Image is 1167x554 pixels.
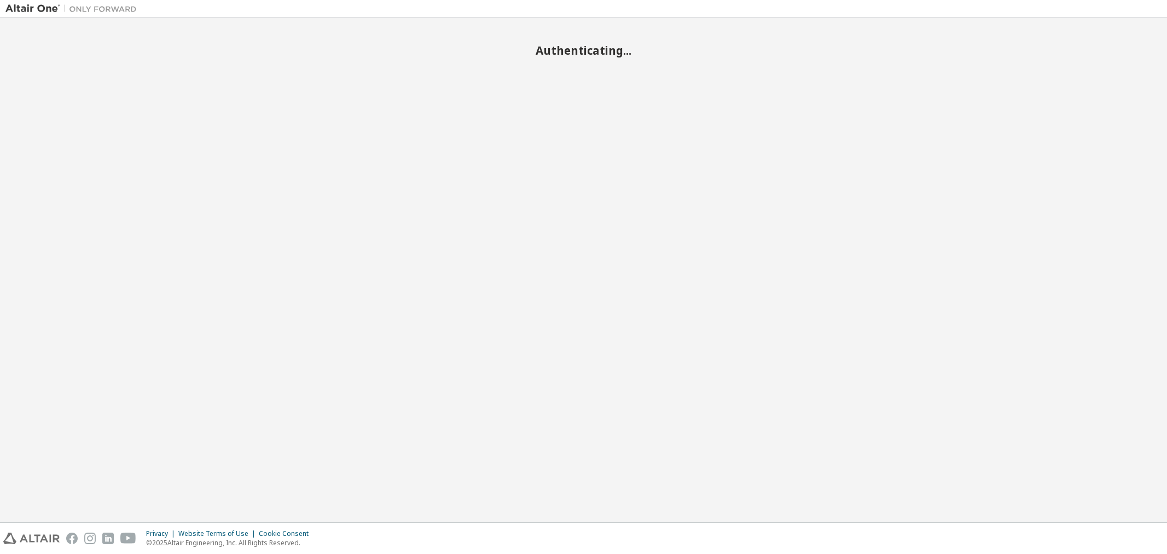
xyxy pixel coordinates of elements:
div: Website Terms of Use [178,529,259,538]
img: instagram.svg [84,533,96,544]
h2: Authenticating... [5,43,1162,57]
div: Privacy [146,529,178,538]
img: altair_logo.svg [3,533,60,544]
img: linkedin.svg [102,533,114,544]
p: © 2025 Altair Engineering, Inc. All Rights Reserved. [146,538,315,547]
img: youtube.svg [120,533,136,544]
div: Cookie Consent [259,529,315,538]
img: facebook.svg [66,533,78,544]
img: Altair One [5,3,142,14]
